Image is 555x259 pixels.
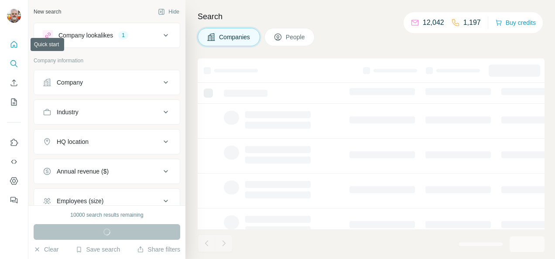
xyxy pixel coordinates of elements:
[34,131,180,152] button: HQ location
[7,94,21,110] button: My lists
[7,173,21,189] button: Dashboard
[70,211,143,219] div: 10000 search results remaining
[219,33,251,41] span: Companies
[34,102,180,123] button: Industry
[58,31,113,40] div: Company lookalikes
[57,167,109,176] div: Annual revenue ($)
[7,135,21,150] button: Use Surfe on LinkedIn
[118,31,128,39] div: 1
[7,9,21,23] img: Avatar
[7,154,21,170] button: Use Surfe API
[57,137,89,146] div: HQ location
[34,191,180,211] button: Employees (size)
[7,192,21,208] button: Feedback
[463,17,481,28] p: 1,197
[286,33,306,41] span: People
[57,197,103,205] div: Employees (size)
[495,17,536,29] button: Buy credits
[7,37,21,52] button: Quick start
[34,72,180,93] button: Company
[34,57,180,65] p: Company information
[7,75,21,91] button: Enrich CSV
[57,108,79,116] div: Industry
[75,245,120,254] button: Save search
[137,245,180,254] button: Share filters
[57,78,83,87] div: Company
[7,56,21,72] button: Search
[152,5,185,18] button: Hide
[423,17,444,28] p: 12,042
[34,8,61,16] div: New search
[198,10,545,23] h4: Search
[34,25,180,46] button: Company lookalikes1
[34,245,58,254] button: Clear
[34,161,180,182] button: Annual revenue ($)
